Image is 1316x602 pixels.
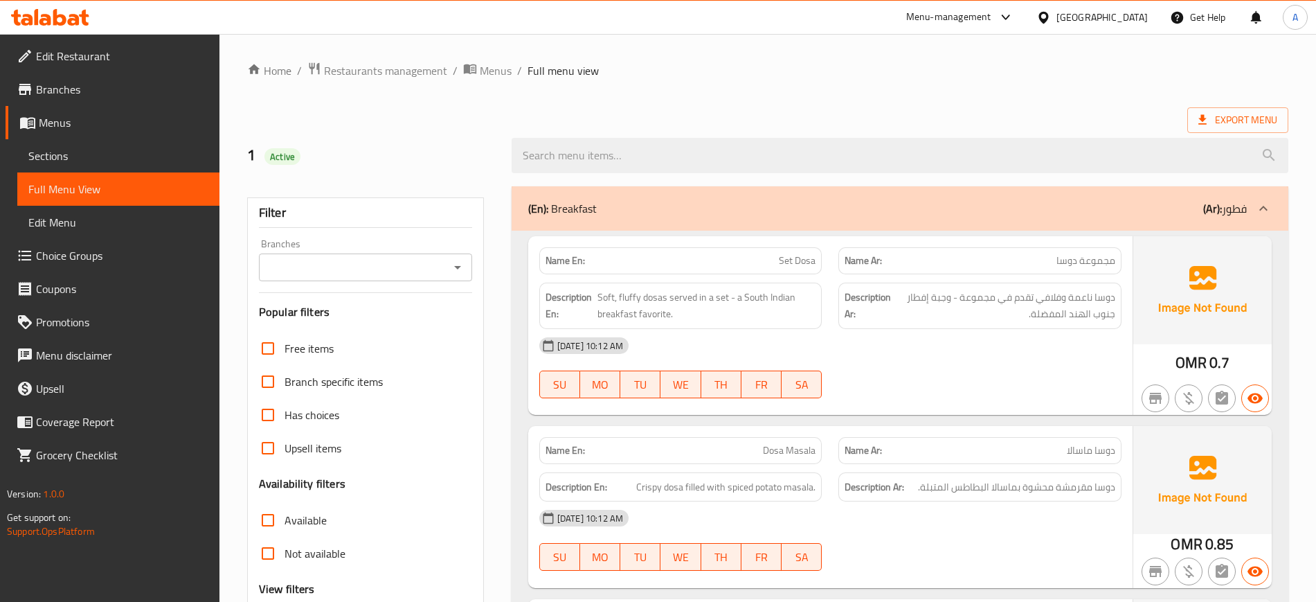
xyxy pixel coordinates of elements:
[6,372,219,405] a: Upsell
[324,62,447,79] span: Restaurants management
[6,405,219,439] a: Coverage Report
[6,39,219,73] a: Edit Restaurant
[39,114,208,131] span: Menus
[264,148,300,165] div: Active
[787,375,816,395] span: SA
[701,543,741,571] button: TH
[36,447,208,463] span: Grocery Checklist
[259,476,345,492] h3: Availability filters
[7,508,71,526] span: Get support on:
[1203,200,1247,217] p: فطور
[36,347,208,364] span: Menu disclaimer
[36,314,208,330] span: Promotions
[1292,10,1298,25] span: A
[28,148,208,164] span: Sections
[741,371,782,398] button: FR
[528,62,599,79] span: Full menu view
[666,547,695,567] span: WE
[259,581,315,597] h3: View filters
[285,407,339,423] span: Has choices
[626,547,655,567] span: TU
[6,239,219,272] a: Choice Groups
[6,339,219,372] a: Menu disclaimer
[597,289,816,323] span: Soft, fluffy dosas served in a set - a South Indian breakfast favorite.
[528,200,597,217] p: Breakfast
[285,440,341,457] span: Upsell items
[247,62,291,79] a: Home
[620,371,660,398] button: TU
[546,479,607,496] strong: Description En:
[36,81,208,98] span: Branches
[707,375,736,395] span: TH
[285,512,327,529] span: Available
[7,485,41,503] span: Version:
[1203,198,1222,219] b: (Ar):
[36,414,208,430] span: Coverage Report
[1198,112,1277,129] span: Export Menu
[845,479,904,496] strong: Description Ar:
[580,543,620,571] button: MO
[1241,558,1269,585] button: Available
[539,371,580,398] button: SU
[43,485,64,503] span: 1.0.0
[247,145,495,166] h2: 1
[660,543,701,571] button: WE
[1209,349,1229,376] span: 0.7
[517,62,522,79] li: /
[17,139,219,172] a: Sections
[6,439,219,472] a: Grocery Checklist
[626,375,655,395] span: TU
[787,547,816,567] span: SA
[918,479,1115,496] span: دوسا مقرمشة محشوة بماسالا البطاطس المتبلة.
[17,172,219,206] a: Full Menu View
[701,371,741,398] button: TH
[763,443,815,458] span: Dosa Masala
[36,380,208,397] span: Upsell
[660,371,701,398] button: WE
[6,106,219,139] a: Menus
[528,198,548,219] b: (En):
[307,62,447,80] a: Restaurants management
[28,214,208,231] span: Edit Menu
[1056,254,1115,268] span: مجموعة دوسا
[666,375,695,395] span: WE
[779,254,815,268] span: Set Dosa
[1187,107,1288,133] span: Export Menu
[453,62,458,79] li: /
[552,512,629,525] span: [DATE] 10:12 AM
[1142,558,1169,585] button: Not branch specific item
[285,373,383,390] span: Branch specific items
[1067,443,1115,458] span: دوسا ماسالا
[586,547,615,567] span: MO
[1175,349,1207,376] span: OMR
[285,340,334,357] span: Free items
[620,543,660,571] button: TU
[36,48,208,64] span: Edit Restaurant
[747,375,776,395] span: FR
[247,62,1288,80] nav: breadcrumb
[264,150,300,163] span: Active
[6,306,219,339] a: Promotions
[1241,384,1269,412] button: Available
[7,522,95,540] a: Support.OpsPlatform
[463,62,512,80] a: Menus
[845,289,891,323] strong: Description Ar:
[1175,558,1202,585] button: Purchased item
[546,254,585,268] strong: Name En:
[6,73,219,106] a: Branches
[28,181,208,197] span: Full Menu View
[17,206,219,239] a: Edit Menu
[1205,531,1234,558] span: 0.85
[1208,384,1236,412] button: Not has choices
[552,339,629,353] span: [DATE] 10:12 AM
[1208,558,1236,585] button: Not has choices
[580,371,620,398] button: MO
[539,543,580,571] button: SU
[259,304,472,320] h3: Popular filters
[546,289,595,323] strong: Description En:
[1142,384,1169,412] button: Not branch specific item
[480,62,512,79] span: Menus
[546,547,575,567] span: SU
[259,198,472,228] div: Filter
[845,443,882,458] strong: Name Ar:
